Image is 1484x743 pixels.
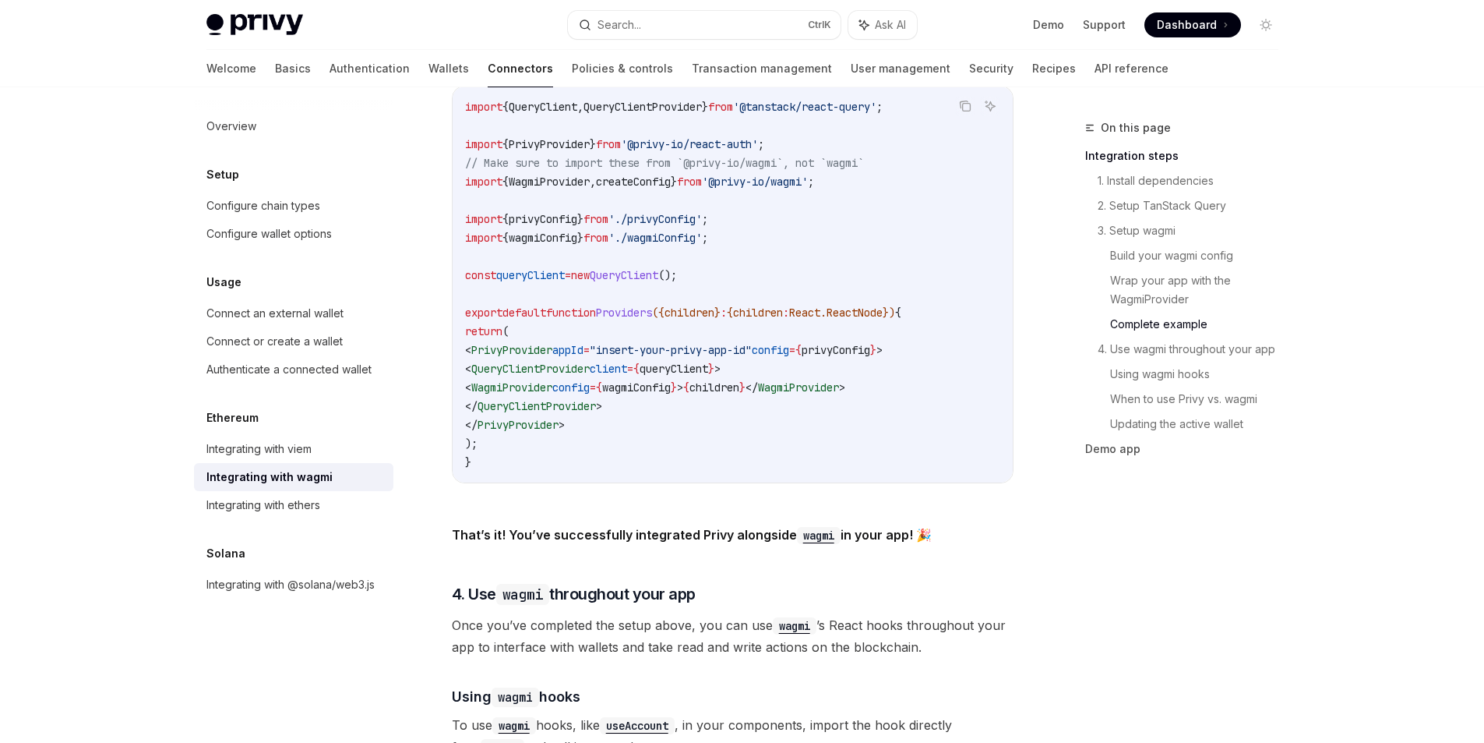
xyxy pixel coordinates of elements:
[1098,337,1291,362] a: 4. Use wagmi throughout your app
[206,225,332,243] div: Configure wallet options
[572,50,673,87] a: Policies & controls
[465,324,502,338] span: return
[465,362,471,376] span: <
[596,399,602,413] span: >
[839,380,845,394] span: >
[590,268,658,282] span: QueryClient
[428,50,469,87] a: Wallets
[465,399,478,413] span: </
[206,544,245,563] h5: Solana
[583,212,608,226] span: from
[683,380,689,394] span: {
[758,137,764,151] span: ;
[1085,437,1291,462] a: Demo app
[758,380,839,394] span: WagmiProvider
[471,343,552,357] span: PrivyProvider
[590,175,596,189] span: ,
[465,100,502,114] span: import
[671,175,677,189] span: }
[721,306,727,320] span: :
[206,117,256,136] div: Overview
[602,380,671,394] span: wagmiConfig
[600,717,675,733] a: useAccount
[895,306,901,320] span: {
[1253,12,1278,37] button: Toggle dark mode
[465,231,502,245] span: import
[194,220,393,248] a: Configure wallet options
[783,306,789,320] span: :
[1098,218,1291,243] a: 3. Setup wagmi
[452,583,696,605] span: 4. Use throughout your app
[980,96,1000,116] button: Ask AI
[608,212,702,226] span: './privyConfig'
[206,14,303,36] img: light logo
[194,435,393,463] a: Integrating with viem
[597,16,641,34] div: Search...
[955,96,975,116] button: Copy the contents from the code block
[1083,17,1126,33] a: Support
[590,343,752,357] span: "insert-your-privy-app-id"
[789,343,795,357] span: =
[552,343,583,357] span: appId
[1110,268,1291,312] a: Wrap your app with the WagmiProvider
[206,332,343,351] div: Connect or create a wallet
[1110,312,1291,337] a: Complete example
[848,11,917,39] button: Ask AI
[194,571,393,599] a: Integrating with @solana/web3.js
[577,100,583,114] span: ,
[671,380,677,394] span: }
[1032,50,1076,87] a: Recipes
[571,268,590,282] span: new
[1033,17,1064,33] a: Demo
[194,491,393,519] a: Integrating with ethers
[577,231,583,245] span: }
[465,212,502,226] span: import
[496,268,565,282] span: queryClient
[471,380,552,394] span: WagmiProvider
[883,306,895,320] span: })
[502,306,546,320] span: default
[509,231,577,245] span: wagmiConfig
[206,196,320,215] div: Configure chain types
[714,362,721,376] span: >
[689,380,739,394] span: children
[502,324,509,338] span: (
[692,50,832,87] a: Transaction management
[870,343,876,357] span: }
[875,17,906,33] span: Ask AI
[727,306,733,320] span: {
[206,440,312,458] div: Integrating with viem
[600,717,675,734] code: useAccount
[583,343,590,357] span: =
[471,362,590,376] span: QueryClientProvider
[552,380,590,394] span: config
[596,306,652,320] span: Providers
[1157,17,1217,33] span: Dashboard
[583,100,702,114] span: QueryClientProvider
[746,380,758,394] span: </
[658,268,677,282] span: ();
[465,156,864,170] span: // Make sure to import these from `@privy-io/wagmi`, not `wagmi`
[565,268,571,282] span: =
[496,584,550,605] code: wagmi
[502,175,509,189] span: {
[708,100,733,114] span: from
[509,137,590,151] span: PrivyProvider
[559,418,565,432] span: >
[702,175,808,189] span: '@privy-io/wagmi'
[465,455,471,469] span: }
[546,306,596,320] span: function
[206,468,333,486] div: Integrating with wagmi
[1144,12,1241,37] a: Dashboard
[590,380,596,394] span: =
[1101,119,1171,137] span: On this page
[206,496,320,515] div: Integrating with ethers
[492,717,536,734] code: wagmi
[714,306,721,320] span: }
[797,527,841,543] a: wagmi
[702,231,708,245] span: ;
[452,614,1013,658] span: Once you’ve completed the setup above, you can use ’s React hooks throughout your app to interfac...
[1110,243,1291,268] a: Build your wagmi config
[509,100,577,114] span: QueryClient
[640,362,708,376] span: queryClient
